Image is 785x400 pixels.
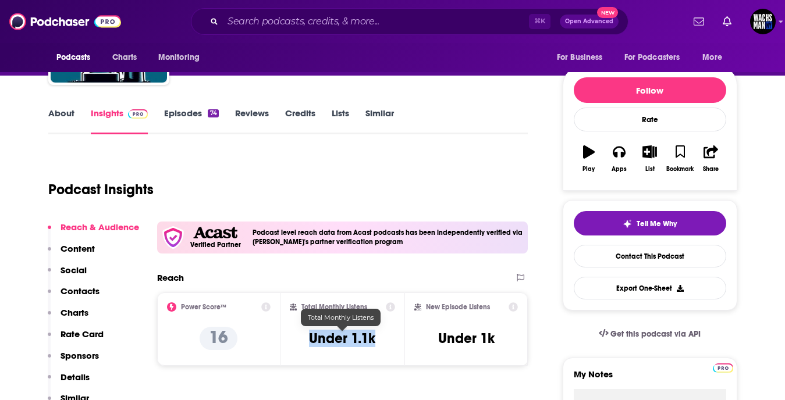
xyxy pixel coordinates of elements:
button: Export One-Sheet [574,277,726,299]
button: Rate Card [48,328,104,350]
span: For Business [557,49,603,66]
span: Tell Me Why [637,219,677,228]
span: Podcasts [56,49,91,66]
button: Apps [604,138,634,180]
a: About [48,108,74,134]
button: List [634,138,665,180]
p: Rate Card [61,328,104,340]
span: Logged in as WachsmanNY [750,9,776,34]
a: Lists [332,108,349,134]
img: verfied icon [162,226,184,249]
img: Podchaser Pro [128,109,148,119]
button: Reach & Audience [48,222,139,243]
div: Search podcasts, credits, & more... [191,8,628,35]
div: 74 [208,109,218,117]
a: Similar [365,108,394,134]
button: Sponsors [48,350,99,372]
h3: Under 1k [438,330,495,347]
a: Show notifications dropdown [718,12,736,31]
span: Monitoring [158,49,200,66]
h5: Verified Partner [190,241,241,248]
span: More [702,49,722,66]
img: User Profile [750,9,776,34]
a: Credits [285,108,315,134]
button: Share [695,138,726,180]
span: New [597,7,618,18]
button: Contacts [48,285,100,307]
a: Reviews [235,108,269,134]
span: Get this podcast via API [610,329,701,339]
p: 16 [200,327,237,350]
a: Episodes74 [164,108,218,134]
div: Play [582,166,595,173]
button: open menu [150,47,215,69]
h1: Podcast Insights [48,181,154,198]
button: open menu [694,47,737,69]
a: Charts [105,47,144,69]
a: Contact This Podcast [574,245,726,267]
label: My Notes [574,369,726,389]
a: Show notifications dropdown [689,12,709,31]
button: Show profile menu [750,9,776,34]
div: Apps [612,166,627,173]
a: Get this podcast via API [589,320,711,348]
p: Contacts [61,285,100,297]
button: Bookmark [665,138,695,180]
h2: New Episode Listens [426,303,490,311]
div: Rate [574,108,726,131]
p: Sponsors [61,350,99,361]
h2: Total Monthly Listens [301,303,367,311]
a: Pro website [713,362,733,373]
div: Share [703,166,719,173]
h2: Reach [157,272,184,283]
span: Total Monthly Listens [308,313,374,322]
span: For Podcasters [624,49,680,66]
span: Open Advanced [565,19,613,24]
button: open menu [617,47,697,69]
button: open menu [48,47,106,69]
button: Details [48,372,90,393]
img: Podchaser Pro [713,363,733,373]
div: List [645,166,655,173]
input: Search podcasts, credits, & more... [223,12,529,31]
h2: Power Score™ [181,303,226,311]
img: Podchaser - Follow, Share and Rate Podcasts [9,10,121,33]
h3: Under 1.1k [309,330,375,347]
p: Details [61,372,90,383]
button: Charts [48,307,88,328]
button: open menu [549,47,617,69]
p: Content [61,243,95,254]
button: Follow [574,77,726,103]
span: ⌘ K [529,14,550,29]
button: Social [48,265,87,286]
img: tell me why sparkle [623,219,632,228]
span: Charts [112,49,137,66]
h4: Podcast level reach data from Acast podcasts has been independently verified via [PERSON_NAME]'s ... [253,228,524,246]
div: Bookmark [666,166,694,173]
img: Acast [193,227,237,239]
p: Social [61,265,87,276]
button: Play [574,138,604,180]
button: Open AdvancedNew [560,15,619,28]
a: InsightsPodchaser Pro [91,108,148,134]
p: Reach & Audience [61,222,139,233]
button: Content [48,243,95,265]
p: Charts [61,307,88,318]
button: tell me why sparkleTell Me Why [574,211,726,235]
